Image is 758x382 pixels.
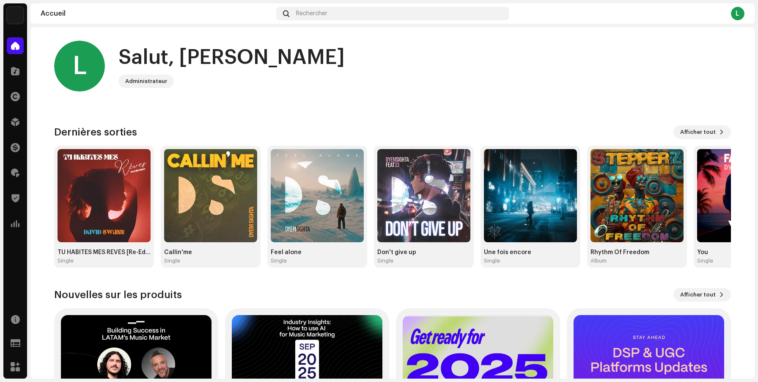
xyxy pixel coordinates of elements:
[296,10,327,17] span: Rechercher
[590,257,607,264] div: Album
[673,125,731,139] button: Afficher tout
[58,149,151,242] img: 682e1438-c1d9-4d96-9d9a-3eee2915f41a
[680,124,716,141] span: Afficher tout
[54,125,137,139] h3: Dernières sorties
[680,286,716,303] span: Afficher tout
[54,41,105,91] div: L
[58,249,151,256] div: TU HABITES MES REVES [Re-Edit 2025]
[271,257,287,264] div: Single
[697,257,713,264] div: Single
[377,249,470,256] div: Don't give up
[41,10,273,17] div: Accueil
[590,249,684,256] div: Rhythm Of Freedom
[484,249,577,256] div: Une fois encore
[731,7,744,20] div: L
[164,249,257,256] div: Callin'me
[271,149,364,242] img: 2922b2d0-6e0b-4b91-bfe9-808aef4dc571
[125,76,167,86] div: Administrateur
[271,249,364,256] div: Feel alone
[7,7,24,24] img: 767b8677-5a56-4b46-abab-1c5a2eb5366a
[118,44,345,71] div: Salut, [PERSON_NAME]
[590,149,684,242] img: 2239fd25-4d6c-423b-94b4-e93cbfe5bbdd
[164,149,257,242] img: cfddcfe2-f93f-4bee-b23c-b9a513f8548c
[484,257,500,264] div: Single
[484,149,577,242] img: 495e75b2-b9cd-4252-94ba-f1084c303932
[377,149,470,242] img: a8ddb832-6b7c-42fb-84c6-f5431be764d5
[377,257,393,264] div: Single
[54,288,182,302] h3: Nouvelles sur les produits
[673,288,731,302] button: Afficher tout
[164,257,180,264] div: Single
[58,257,74,264] div: Single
